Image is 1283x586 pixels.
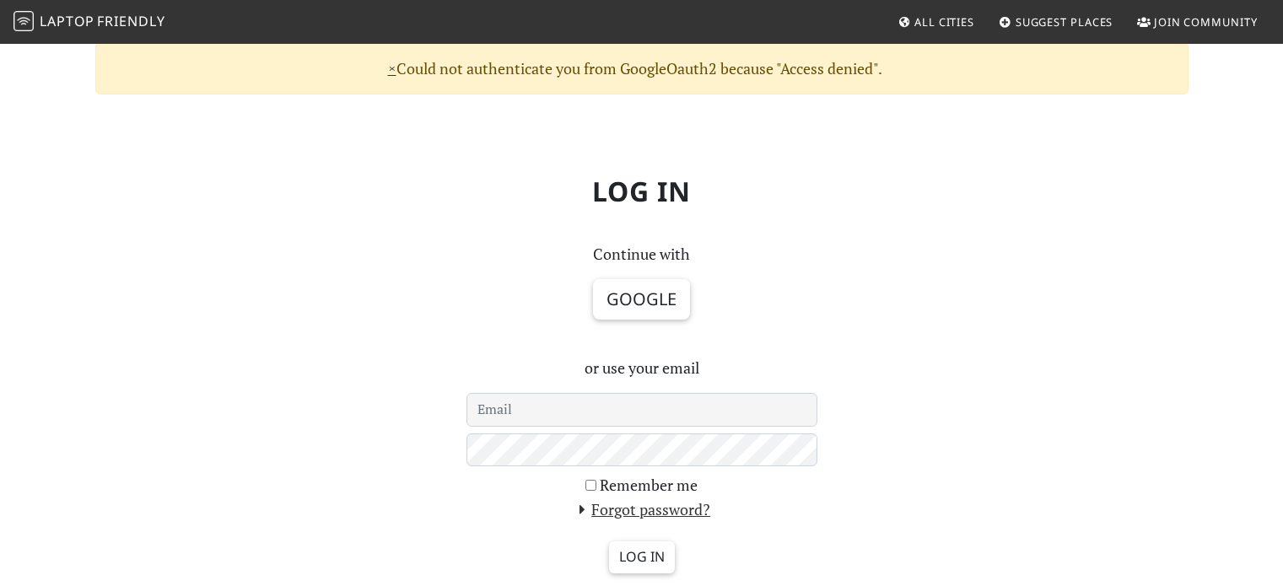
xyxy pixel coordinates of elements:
p: Continue with [466,242,817,266]
input: Email [466,393,817,427]
a: LaptopFriendly LaptopFriendly [13,8,165,37]
a: Forgot password? [573,499,711,519]
span: Suggest Places [1016,14,1113,30]
img: LaptopFriendly [13,11,34,31]
a: Join Community [1130,7,1264,37]
a: close [388,58,396,78]
span: Friendly [97,12,164,30]
span: Join Community [1154,14,1258,30]
label: Remember me [600,473,698,497]
span: Laptop [40,12,94,30]
a: Suggest Places [992,7,1120,37]
div: Could not authenticate you from GoogleOauth2 because "Access denied". [95,42,1189,95]
p: or use your email [466,356,817,380]
a: All Cities [891,7,981,37]
button: Google [593,279,690,320]
h1: Log in [85,162,1199,221]
span: All Cities [914,14,974,30]
input: Log in [609,541,675,573]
